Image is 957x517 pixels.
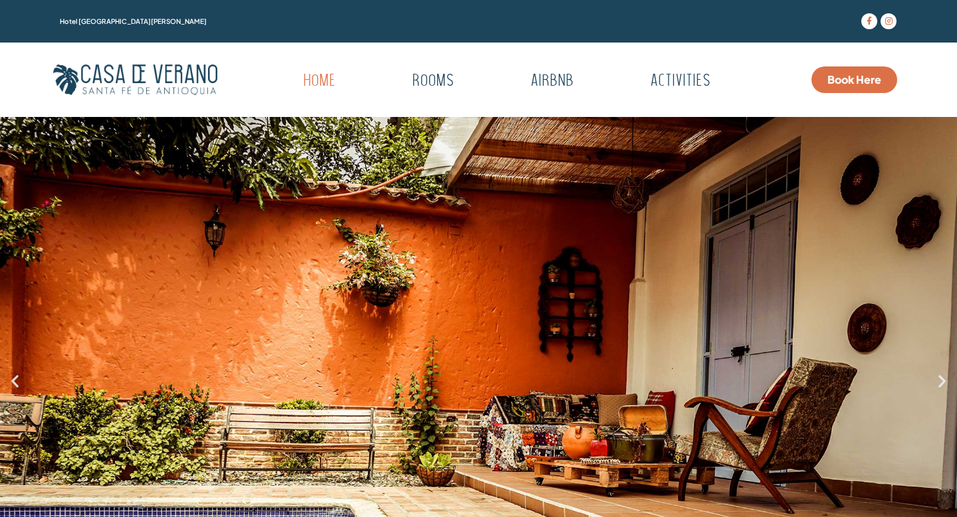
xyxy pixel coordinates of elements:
a: Book Here [811,66,897,93]
span: Book Here [827,74,881,85]
a: Rooms [379,66,487,97]
h1: Hotel [GEOGRAPHIC_DATA][PERSON_NAME] [60,18,740,25]
a: Home [270,66,369,97]
a: Airbnb [497,66,607,97]
a: Activities [617,66,744,97]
